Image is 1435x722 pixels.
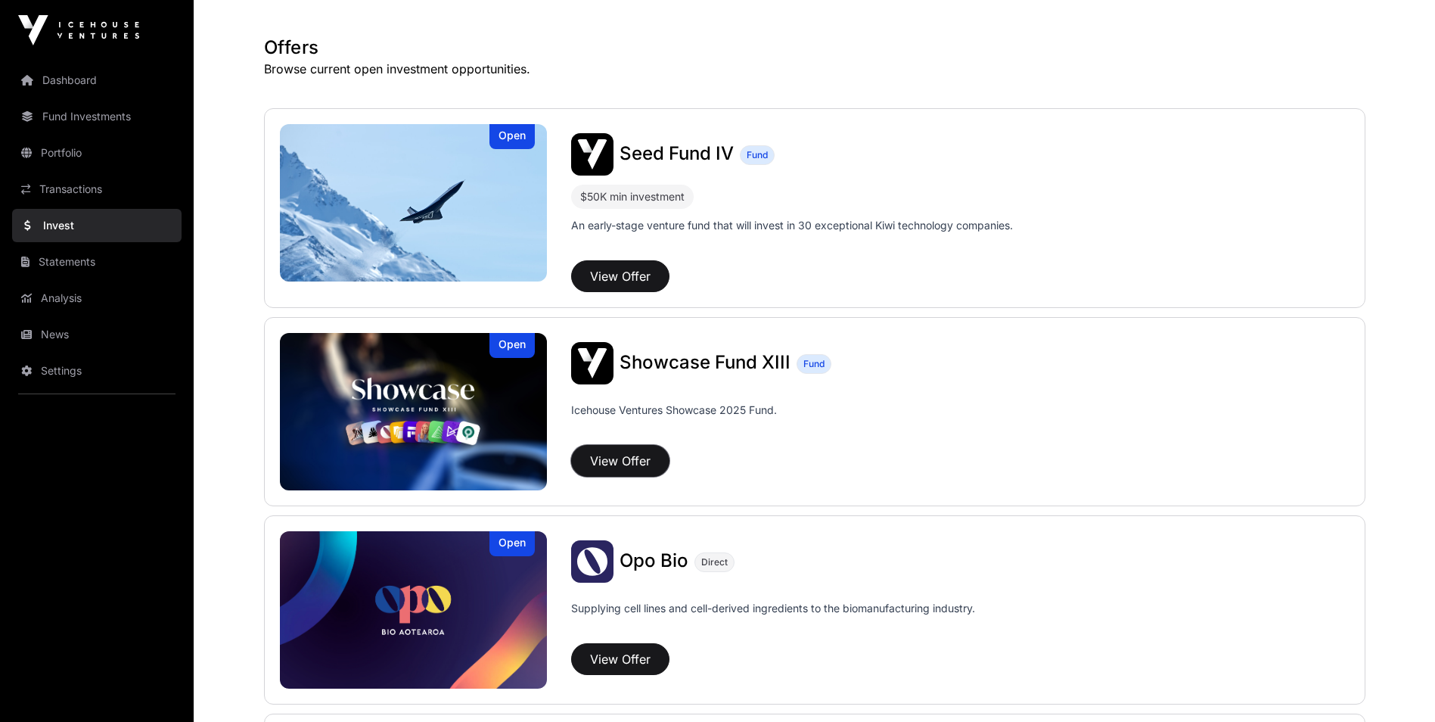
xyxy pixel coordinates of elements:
span: Showcase Fund XIII [620,351,790,373]
span: Fund [803,358,825,370]
a: Statements [12,245,182,279]
a: Fund Investments [12,100,182,133]
a: Analysis [12,282,182,315]
p: Icehouse Ventures Showcase 2025 Fund. [571,403,777,418]
div: $50K min investment [571,185,694,209]
button: View Offer [571,260,669,292]
a: Opo BioOpen [280,531,548,689]
img: Showcase Fund XIII [280,333,548,490]
div: Open [489,531,535,556]
button: View Offer [571,643,669,675]
span: Fund [747,149,768,161]
a: Showcase Fund XIII [620,353,790,373]
div: Open [489,333,535,358]
img: Seed Fund IV [280,124,548,282]
p: An early-stage venture fund that will invest in 30 exceptional Kiwi technology companies. [571,218,1013,233]
a: Showcase Fund XIIIOpen [280,333,548,490]
a: Settings [12,354,182,387]
p: Browse current open investment opportunities. [264,60,1365,78]
span: Direct [701,556,728,568]
a: Invest [12,209,182,242]
img: Seed Fund IV [571,133,613,176]
span: Seed Fund IV [620,142,734,164]
span: Opo Bio [620,549,688,571]
iframe: Chat Widget [1359,649,1435,722]
a: News [12,318,182,351]
div: $50K min investment [580,188,685,206]
img: Icehouse Ventures Logo [18,15,139,45]
img: Showcase Fund XIII [571,342,613,384]
button: View Offer [571,445,669,477]
img: Opo Bio [571,540,613,583]
p: Supplying cell lines and cell-derived ingredients to the biomanufacturing industry. [571,601,975,616]
div: Open [489,124,535,149]
a: Dashboard [12,64,182,97]
a: Transactions [12,173,182,206]
a: Seed Fund IV [620,145,734,164]
h1: Offers [264,36,1365,60]
a: Portfolio [12,136,182,170]
a: Opo Bio [620,552,688,571]
img: Opo Bio [280,531,548,689]
a: Seed Fund IVOpen [280,124,548,282]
